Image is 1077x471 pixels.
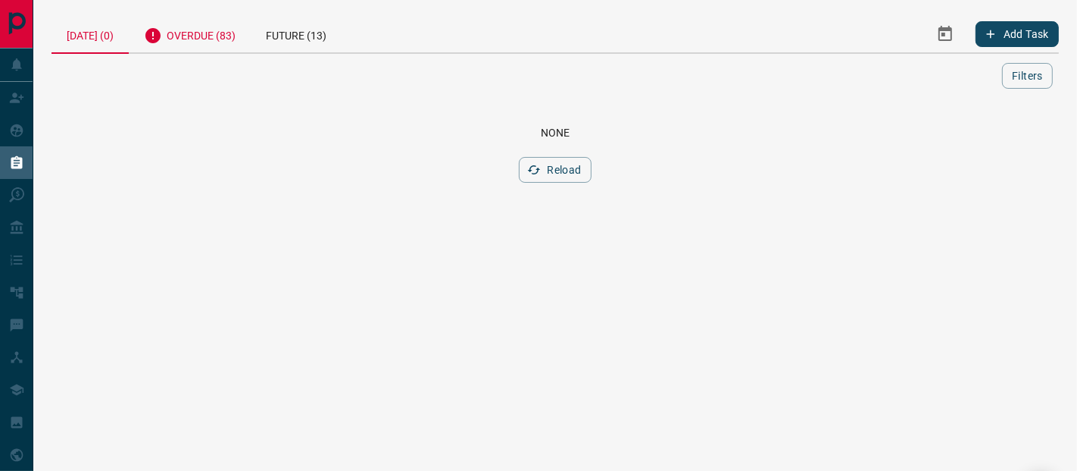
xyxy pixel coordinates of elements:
div: Overdue (83) [129,15,251,52]
button: Add Task [976,21,1059,47]
button: Reload [519,157,591,183]
div: [DATE] (0) [52,15,129,54]
button: Select Date Range [927,16,963,52]
button: Filters [1002,63,1053,89]
div: None [70,127,1041,139]
div: Future (13) [251,15,342,52]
